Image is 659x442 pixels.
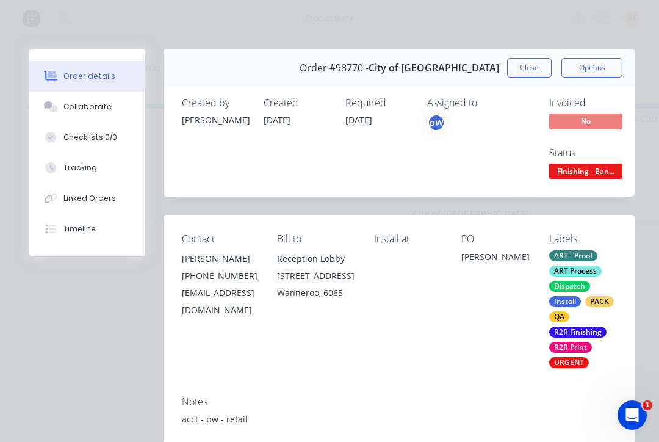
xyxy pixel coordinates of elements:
[585,296,614,307] div: PACK
[549,266,602,277] div: ART Process
[507,58,552,78] button: Close
[29,214,145,244] button: Timeline
[549,357,589,368] div: URGENT
[549,233,617,245] div: Labels
[549,311,569,322] div: QA
[549,281,590,292] div: Dispatch
[549,164,622,182] button: Finishing - Ban...
[345,114,372,126] span: [DATE]
[63,193,116,204] div: Linked Orders
[461,233,530,245] div: PO
[264,97,331,109] div: Created
[277,233,355,245] div: Bill to
[182,233,257,245] div: Contact
[182,97,249,109] div: Created by
[549,164,622,179] span: Finishing - Ban...
[182,114,249,126] div: [PERSON_NAME]
[29,61,145,92] button: Order details
[427,97,549,109] div: Assigned to
[427,114,445,132] button: pW
[345,97,412,109] div: Required
[63,71,115,82] div: Order details
[374,233,442,245] div: Install at
[277,250,355,302] div: Reception Lobby [STREET_ADDRESS]Wanneroo, 6065
[549,97,641,109] div: Invoiced
[29,92,145,122] button: Collaborate
[300,62,369,74] span: Order #98770 -
[63,223,96,234] div: Timeline
[549,342,592,353] div: R2R Print
[63,132,117,143] div: Checklists 0/0
[29,122,145,153] button: Checklists 0/0
[277,284,355,302] div: Wanneroo, 6065
[182,413,616,426] div: acct - pw - retail
[264,114,290,126] span: [DATE]
[369,62,499,74] span: City of [GEOGRAPHIC_DATA]
[461,250,530,267] div: [PERSON_NAME]
[549,327,607,338] div: R2R Finishing
[549,114,622,129] span: No
[182,250,257,319] div: [PERSON_NAME][PHONE_NUMBER][EMAIL_ADDRESS][DOMAIN_NAME]
[643,400,652,410] span: 1
[29,153,145,183] button: Tracking
[182,284,257,319] div: [EMAIL_ADDRESS][DOMAIN_NAME]
[549,147,641,159] div: Status
[63,162,97,173] div: Tracking
[549,250,597,261] div: ART - Proof
[561,58,622,78] button: Options
[63,101,112,112] div: Collaborate
[182,250,257,267] div: [PERSON_NAME]
[277,250,355,284] div: Reception Lobby [STREET_ADDRESS]
[29,183,145,214] button: Linked Orders
[618,400,647,430] iframe: Intercom live chat
[182,267,257,284] div: [PHONE_NUMBER]
[182,396,616,408] div: Notes
[549,296,581,307] div: Install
